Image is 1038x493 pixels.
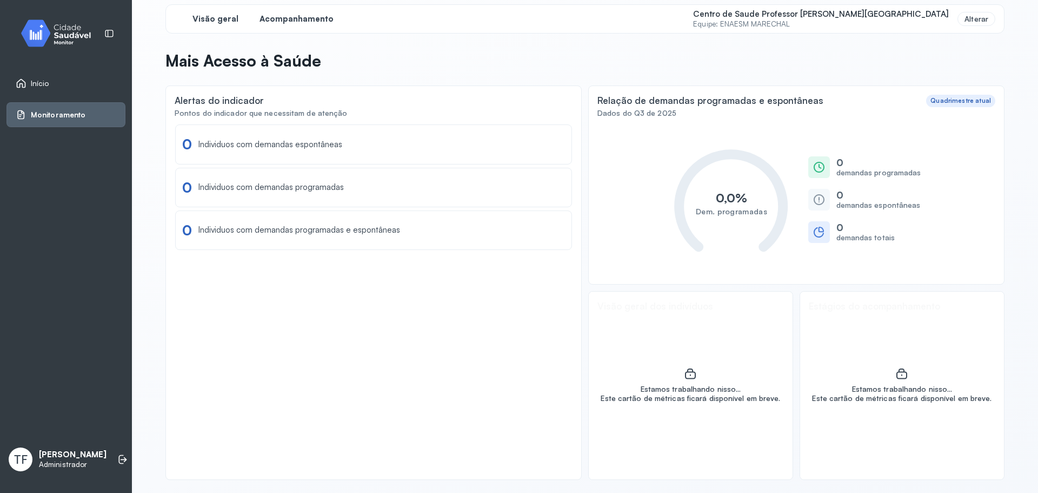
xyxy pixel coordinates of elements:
[716,190,747,205] text: 0,0%
[601,385,780,394] div: Estamos trabalhando nisso...
[597,109,995,118] div: Dados do Q3 de 2025
[693,9,949,19] span: Centro de Saude Professor [PERSON_NAME][GEOGRAPHIC_DATA]
[11,17,109,49] img: monitor.svg
[836,189,921,201] h6: 0
[31,110,85,120] span: Monitoramento
[198,182,344,193] div: Individuos com demandas programadas
[836,168,921,178] small: demandas programadas
[597,95,823,106] div: Relação de demandas programadas e espontâneas
[836,157,921,168] h6: 0
[16,109,116,120] a: Monitoramento
[198,140,342,150] div: Individuos com demandas espontâneas
[175,109,573,118] div: Pontos do indicador que necessitam de atenção
[198,225,400,235] div: Individuos com demandas programadas e espontâneas
[31,79,49,88] span: Início
[259,14,334,24] span: Acompanhamento
[812,385,992,394] div: Estamos trabalhando nisso...
[16,78,116,89] a: Início
[182,136,192,153] div: 0
[39,460,107,469] p: Administrador
[836,201,921,210] small: demandas espontâneas
[192,14,238,24] span: Visão geral
[693,19,949,29] small: Equipe: ENAESM MARECHAL
[812,394,992,403] div: Este cartão de métricas ficará disponível em breve.
[175,95,264,106] div: Alertas do indicador
[836,233,895,242] small: demandas totais
[696,207,767,216] text: Dem. programadas
[39,450,107,460] p: [PERSON_NAME]
[182,179,192,196] div: 0
[14,452,28,466] span: TF
[836,222,895,233] h6: 0
[930,97,991,104] div: Quadrimestre atual
[601,394,780,403] div: Este cartão de métricas ficará disponível em breve.
[957,12,995,27] div: Alterar
[165,51,321,70] p: Mais Acesso à Saúde
[182,222,192,239] div: 0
